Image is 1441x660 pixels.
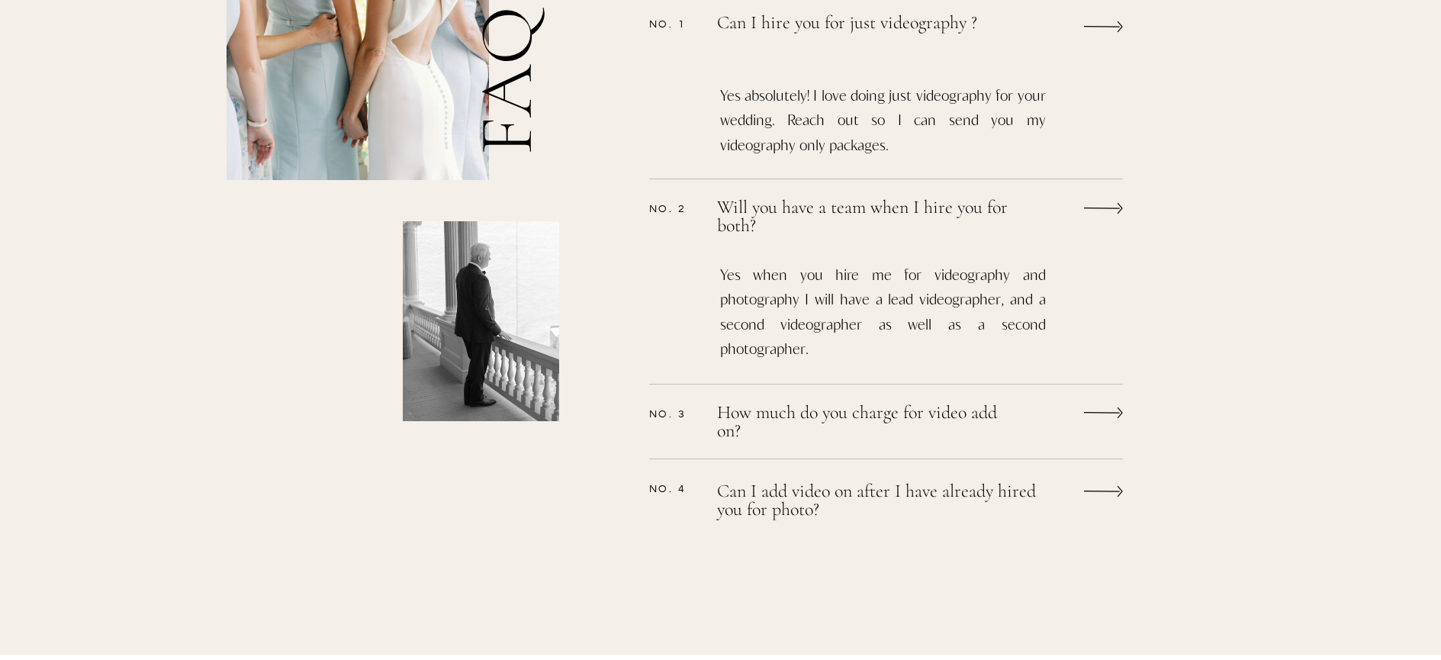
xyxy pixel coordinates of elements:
[720,262,1046,346] p: Yes when you hire me for videography and photography I will have a lead videographer, and a secon...
[649,407,699,420] p: No. 3
[717,404,1015,444] a: How much do you charge for video add on?
[717,14,1018,48] a: Can I hire you for just videography ?
[720,83,1046,160] p: Yes absolutely! I love doing just videography for your wedding. Reach out so I can send you my vi...
[649,202,699,214] p: No. 2
[717,482,1058,523] a: Can I add video on after I have already hired you for photo?
[717,198,1015,235] a: Will you have a team when I hire you for both?
[649,482,699,494] p: No. 4
[649,18,699,30] p: No. 1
